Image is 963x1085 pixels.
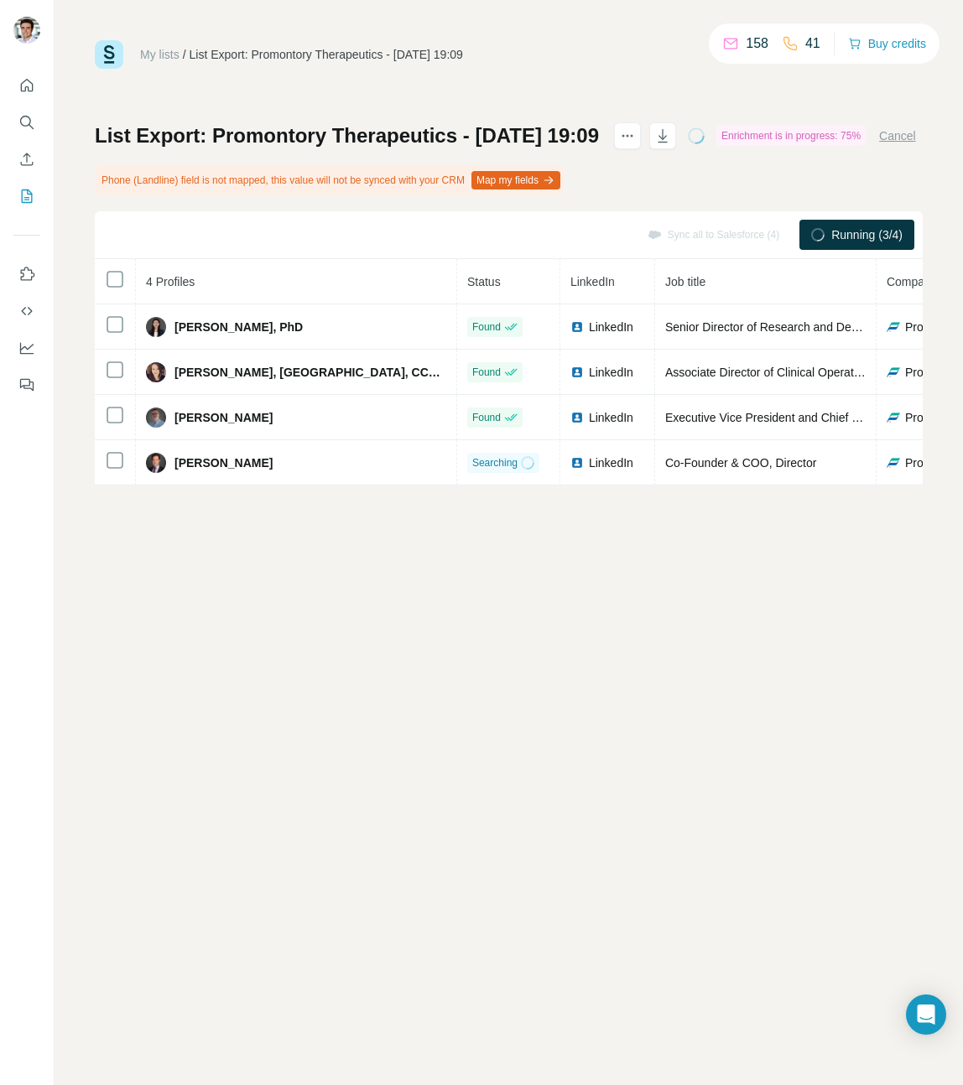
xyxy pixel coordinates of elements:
[665,366,876,379] span: Associate Director of Clinical Operations
[174,409,273,426] span: [PERSON_NAME]
[174,319,303,335] span: [PERSON_NAME], PhD
[13,296,40,326] button: Use Surfe API
[13,370,40,400] button: Feedback
[614,122,641,149] button: actions
[665,275,705,288] span: Job title
[146,275,195,288] span: 4 Profiles
[146,408,166,428] img: Avatar
[146,362,166,382] img: Avatar
[95,40,123,69] img: Surfe Logo
[146,317,166,337] img: Avatar
[190,46,463,63] div: List Export: Promontory Therapeutics - [DATE] 19:09
[848,32,926,55] button: Buy credits
[589,364,633,381] span: LinkedIn
[887,366,900,379] img: company-logo
[589,409,633,426] span: LinkedIn
[467,275,501,288] span: Status
[13,144,40,174] button: Enrich CSV
[665,320,905,334] span: Senior Director of Research and Development
[589,454,633,471] span: LinkedIn
[887,275,937,288] span: Company
[472,455,518,470] span: Searching
[471,171,560,189] button: Map my fields
[95,166,564,195] div: Phone (Landline) field is not mapped, this value will not be synced with your CRM
[831,226,903,243] span: Running (3/4)
[174,454,273,471] span: [PERSON_NAME]
[13,181,40,211] button: My lists
[570,320,584,334] img: LinkedIn logo
[13,107,40,138] button: Search
[183,46,186,63] li: /
[887,456,900,470] img: company-logo
[570,456,584,470] img: LinkedIn logo
[95,122,599,149] h1: List Export: Promontory Therapeutics - [DATE] 19:09
[174,364,446,381] span: [PERSON_NAME], [GEOGRAPHIC_DATA], CCRP-PM
[570,411,584,424] img: LinkedIn logo
[665,411,929,424] span: Executive Vice President and Chief Medical Officer
[472,365,501,380] span: Found
[146,453,166,473] img: Avatar
[13,333,40,363] button: Dashboard
[140,48,180,61] a: My lists
[589,319,633,335] span: LinkedIn
[805,34,820,54] p: 41
[906,994,946,1035] div: Open Intercom Messenger
[887,411,900,424] img: company-logo
[472,410,501,425] span: Found
[879,127,916,144] button: Cancel
[746,34,768,54] p: 158
[570,366,584,379] img: LinkedIn logo
[716,126,866,146] div: Enrichment is in progress: 75%
[472,319,501,335] span: Found
[570,275,615,288] span: LinkedIn
[13,17,40,44] img: Avatar
[13,259,40,289] button: Use Surfe on LinkedIn
[13,70,40,101] button: Quick start
[665,456,817,470] span: Co-Founder & COO, Director
[887,320,900,334] img: company-logo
